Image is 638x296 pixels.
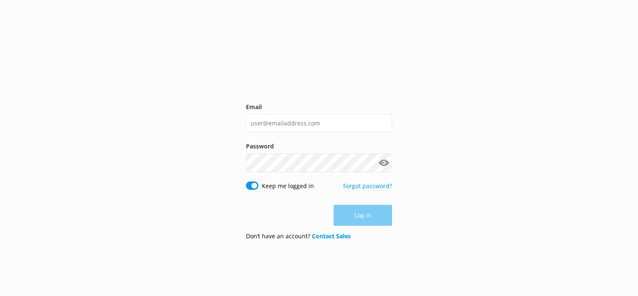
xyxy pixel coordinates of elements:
p: Don’t have an account? [246,232,351,241]
label: Email [246,102,392,112]
button: Show password [375,154,392,171]
a: Forgot password? [343,182,392,190]
a: Contact Sales [312,232,351,240]
input: user@emailaddress.com [246,114,392,133]
label: Password [246,142,392,151]
label: Keep me logged in [262,181,314,191]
